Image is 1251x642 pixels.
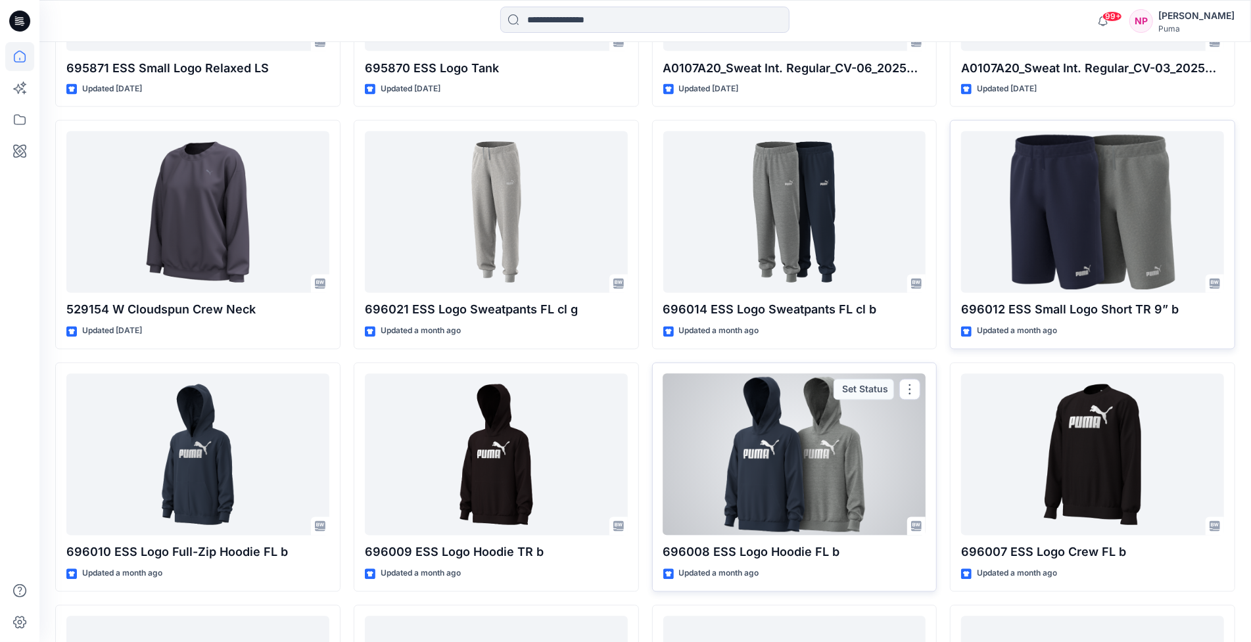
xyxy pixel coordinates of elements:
[961,59,1224,78] p: A0107A20_Sweat Int. Regular_CV-03_20250918
[961,543,1224,562] p: 696007 ESS Logo Crew FL b
[82,567,162,581] p: Updated a month ago
[365,374,628,536] a: 696009 ESS Logo Hoodie TR b
[961,301,1224,319] p: 696012 ESS Small Logo Short TR 9” b
[82,325,142,338] p: Updated [DATE]
[663,131,926,293] a: 696014 ESS Logo Sweatpants FL cl b
[1158,24,1235,34] div: Puma
[365,301,628,319] p: 696021 ESS Logo Sweatpants FL cl g
[679,567,759,581] p: Updated a month ago
[82,83,142,97] p: Updated [DATE]
[679,325,759,338] p: Updated a month ago
[977,567,1057,581] p: Updated a month ago
[663,59,926,78] p: A0107A20_Sweat Int. Regular_CV-06_20250918
[1102,11,1122,22] span: 99+
[977,325,1057,338] p: Updated a month ago
[381,325,461,338] p: Updated a month ago
[365,131,628,293] a: 696021 ESS Logo Sweatpants FL cl g
[663,374,926,536] a: 696008 ESS Logo Hoodie FL b
[1158,8,1235,24] div: [PERSON_NAME]
[1129,9,1153,33] div: NP
[66,301,329,319] p: 529154 W Cloudspun Crew Neck
[66,374,329,536] a: 696010 ESS Logo Full-Zip Hoodie FL b
[663,301,926,319] p: 696014 ESS Logo Sweatpants FL cl b
[961,374,1224,536] a: 696007 ESS Logo Crew FL b
[381,83,440,97] p: Updated [DATE]
[66,59,329,78] p: 695871 ESS Small Logo Relaxed LS
[66,131,329,293] a: 529154 W Cloudspun Crew Neck
[66,543,329,562] p: 696010 ESS Logo Full-Zip Hoodie FL b
[679,83,739,97] p: Updated [DATE]
[381,567,461,581] p: Updated a month ago
[365,543,628,562] p: 696009 ESS Logo Hoodie TR b
[663,543,926,562] p: 696008 ESS Logo Hoodie FL b
[961,131,1224,293] a: 696012 ESS Small Logo Short TR 9” b
[977,83,1037,97] p: Updated [DATE]
[365,59,628,78] p: 695870 ESS Logo Tank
